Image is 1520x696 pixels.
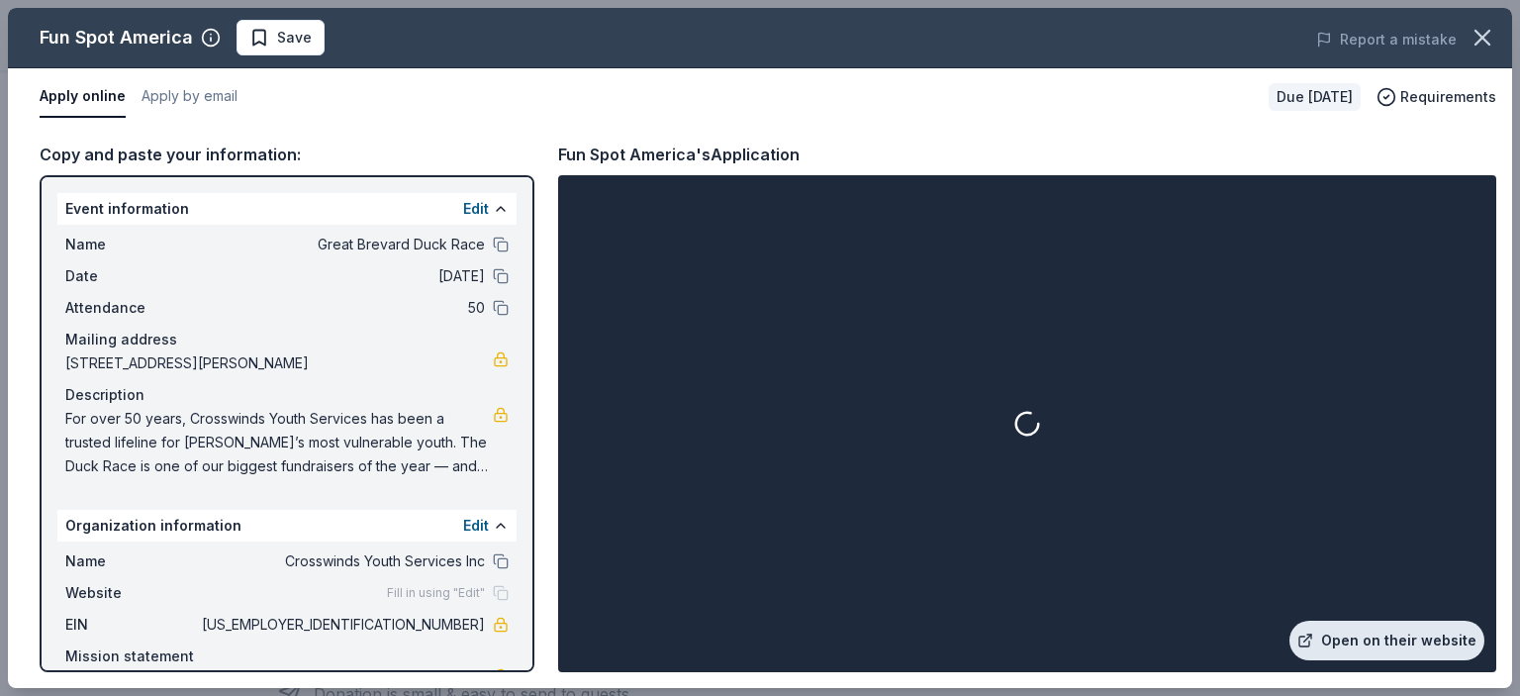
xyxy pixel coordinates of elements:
span: Fill in using "Edit" [387,585,485,601]
div: Fun Spot America [40,22,193,53]
span: 50 [198,296,485,320]
button: Requirements [1377,85,1496,109]
span: [DATE] [198,264,485,288]
span: Great Brevard Duck Race [198,233,485,256]
div: Mission statement [65,645,509,668]
span: For over 50 years, Crosswinds Youth Services has been a trusted lifeline for [PERSON_NAME]’s most... [65,407,493,478]
button: Apply online [40,76,126,118]
span: Save [277,26,312,50]
span: EIN [65,613,198,637]
button: Save [237,20,325,55]
button: Edit [463,197,489,221]
button: Edit [463,514,489,538]
div: Mailing address [65,328,509,351]
button: Apply by email [142,76,237,118]
span: [US_EMPLOYER_IDENTIFICATION_NUMBER] [198,613,485,637]
span: Name [65,549,198,573]
div: Description [65,383,509,407]
span: Attendance [65,296,198,320]
span: Date [65,264,198,288]
span: Website [65,581,198,605]
div: Copy and paste your information: [40,142,534,167]
a: Open on their website [1289,621,1484,660]
div: Event information [57,193,517,225]
span: Name [65,233,198,256]
div: Due [DATE] [1269,83,1361,111]
div: Organization information [57,510,517,542]
span: [STREET_ADDRESS][PERSON_NAME] [65,351,493,375]
div: Fun Spot America's Application [558,142,800,167]
span: Crosswinds Youth Services Inc [198,549,485,573]
button: Report a mistake [1316,28,1457,51]
span: Requirements [1400,85,1496,109]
